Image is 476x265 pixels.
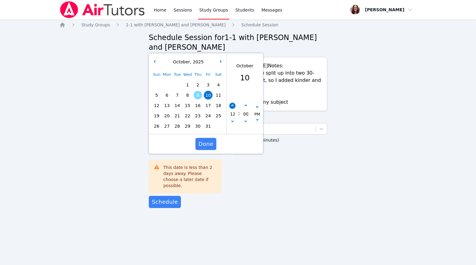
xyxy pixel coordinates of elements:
[214,101,223,110] span: 18
[214,112,223,120] span: 25
[162,100,172,111] div: Choose Monday October 13 of 2025
[149,33,327,52] h2: Schedule Session for 1-1 with [PERSON_NAME] and [PERSON_NAME]
[172,111,182,121] div: Choose Tuesday October 21 of 2025
[182,69,193,80] div: Wed
[194,122,202,130] span: 30
[163,112,171,120] span: 20
[203,80,213,90] div: Choose Friday October 03 of 2025
[172,121,182,131] div: Choose Tuesday October 28 of 2025
[193,80,203,90] div: Choose Thursday October 02 of 2025
[214,81,223,89] span: 4
[241,22,278,27] span: Schedule Session
[59,1,145,18] img: Air Tutors
[152,122,161,130] span: 26
[193,111,203,121] div: Choose Thursday October 23 of 2025
[182,100,193,111] div: Choose Wednesday October 15 of 2025
[172,80,182,90] div: Choose Tuesday September 30 of 2025
[194,101,202,110] span: 16
[191,59,204,64] span: 2025
[214,91,223,99] span: 11
[194,91,202,99] span: 9
[152,91,161,99] span: 5
[183,91,192,99] span: 8
[204,101,212,110] span: 17
[204,91,212,99] span: 10
[81,22,110,27] span: Study Groups
[59,22,416,28] nav: Breadcrumb
[213,121,224,131] div: Choose Saturday November 01 of 2025
[203,69,213,80] div: Fri
[213,90,224,100] div: Choose Saturday October 11 of 2025
[151,100,162,111] div: Choose Sunday October 12 of 2025
[151,90,162,100] div: Choose Sunday October 05 of 2025
[261,7,282,13] span: Messages
[126,22,225,28] a: 1-1 with [PERSON_NAME] and [PERSON_NAME]
[152,112,161,120] span: 19
[183,122,192,130] span: 29
[236,62,253,69] div: October
[182,121,193,131] div: Choose Wednesday October 29 of 2025
[193,69,203,80] div: Thu
[173,122,181,130] span: 28
[163,164,217,189] div: This date is less than 2 days away. Please choose a later date if possible.
[238,94,240,133] span: :
[203,100,213,111] div: Choose Friday October 17 of 2025
[204,112,212,120] span: 24
[126,22,225,27] span: 1-1 with [PERSON_NAME] and [PERSON_NAME]
[203,111,213,121] div: Choose Friday October 24 of 2025
[193,100,203,111] div: Choose Thursday October 16 of 2025
[152,198,178,206] span: Schedule
[151,80,162,90] div: Choose Sunday September 28 of 2025
[172,90,182,100] div: Choose Tuesday October 07 of 2025
[204,81,212,89] span: 3
[163,91,171,99] span: 6
[193,121,203,131] div: Choose Thursday October 30 of 2025
[194,112,202,120] span: 23
[173,101,181,110] span: 14
[183,112,192,120] span: 22
[254,111,260,118] div: PM
[213,69,224,80] div: Sat
[172,69,182,80] div: Tue
[193,90,203,100] div: Choose Thursday October 09 of 2025
[213,111,224,121] div: Choose Saturday October 25 of 2025
[149,196,181,208] button: Schedule
[81,22,110,28] a: Study Groups
[151,121,162,131] div: Choose Sunday October 26 of 2025
[213,80,224,90] div: Choose Saturday October 04 of 2025
[171,59,204,65] div: ,
[173,112,181,120] span: 21
[182,90,193,100] div: Choose Wednesday October 08 of 2025
[173,91,181,99] span: 7
[234,135,327,144] label: Duration (in minutes)
[163,122,171,130] span: 27
[183,81,192,89] span: 1
[198,140,213,148] span: Done
[195,138,216,150] button: Done
[213,100,224,111] div: Choose Saturday October 18 of 2025
[236,72,253,83] div: 10
[151,69,162,80] div: Sun
[203,90,213,100] div: Choose Friday October 10 of 2025
[162,121,172,131] div: Choose Monday October 27 of 2025
[183,101,192,110] span: 15
[162,69,172,80] div: Mon
[162,111,172,121] div: Choose Monday October 20 of 2025
[152,101,161,110] span: 12
[163,101,171,110] span: 13
[162,90,172,100] div: Choose Monday October 06 of 2025
[182,111,193,121] div: Choose Wednesday October 22 of 2025
[204,122,212,130] span: 31
[162,80,172,90] div: Choose Monday September 29 of 2025
[182,80,193,90] div: Choose Wednesday October 01 of 2025
[203,121,213,131] div: Choose Friday October 31 of 2025
[194,81,202,89] span: 2
[172,100,182,111] div: Choose Tuesday October 14 of 2025
[151,111,162,121] div: Choose Sunday October 19 of 2025
[171,59,190,64] span: October
[241,22,278,28] a: Schedule Session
